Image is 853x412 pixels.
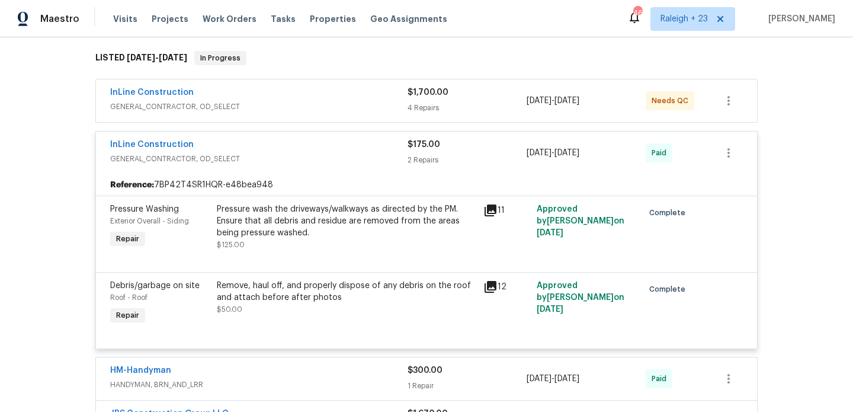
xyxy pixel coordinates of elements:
[110,366,171,375] a: HM-Handyman
[537,282,624,314] span: Approved by [PERSON_NAME] on
[217,306,242,313] span: $50.00
[527,375,551,383] span: [DATE]
[527,373,579,385] span: -
[660,13,708,25] span: Raleigh + 23
[110,218,189,225] span: Exterior Overall - Siding
[111,233,144,245] span: Repair
[110,282,200,290] span: Debris/garbage on site
[40,13,79,25] span: Maestro
[110,88,194,97] a: InLine Construction
[408,88,448,97] span: $1,700.00
[537,305,563,314] span: [DATE]
[159,53,187,62] span: [DATE]
[408,154,527,166] div: 2 Repairs
[217,203,476,239] div: Pressure wash the driveways/walkways as directed by the PM. Ensure that all debris and residue ar...
[96,174,757,196] div: 7BP42T4SR1HQR-e48bea948
[127,53,187,62] span: -
[554,375,579,383] span: [DATE]
[195,52,245,64] span: In Progress
[527,149,551,157] span: [DATE]
[633,7,642,19] div: 465
[95,51,187,65] h6: LISTED
[408,102,527,114] div: 4 Repairs
[152,13,188,25] span: Projects
[527,147,579,159] span: -
[652,373,671,385] span: Paid
[217,241,245,248] span: $125.00
[271,15,296,23] span: Tasks
[110,205,179,213] span: Pressure Washing
[537,229,563,237] span: [DATE]
[652,95,693,107] span: Needs QC
[408,366,442,375] span: $300.00
[527,95,579,107] span: -
[110,101,408,113] span: GENERAL_CONTRACTOR, OD_SELECT
[408,140,440,149] span: $175.00
[92,39,761,77] div: LISTED [DATE]-[DATE]In Progress
[537,205,624,237] span: Approved by [PERSON_NAME] on
[483,203,530,218] div: 11
[554,149,579,157] span: [DATE]
[127,53,155,62] span: [DATE]
[649,207,690,219] span: Complete
[110,379,408,391] span: HANDYMAN, BRN_AND_LRR
[111,309,144,321] span: Repair
[649,283,690,295] span: Complete
[554,97,579,105] span: [DATE]
[483,280,530,294] div: 12
[110,179,154,191] b: Reference:
[310,13,356,25] span: Properties
[764,13,835,25] span: [PERSON_NAME]
[652,147,671,159] span: Paid
[527,97,551,105] span: [DATE]
[110,140,194,149] a: InLine Construction
[110,153,408,165] span: GENERAL_CONTRACTOR, OD_SELECT
[110,294,147,301] span: Roof - Roof
[408,380,527,392] div: 1 Repair
[203,13,256,25] span: Work Orders
[217,280,476,304] div: Remove, haul off, and properly dispose of any debris on the roof and attach before after photos
[113,13,137,25] span: Visits
[370,13,447,25] span: Geo Assignments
